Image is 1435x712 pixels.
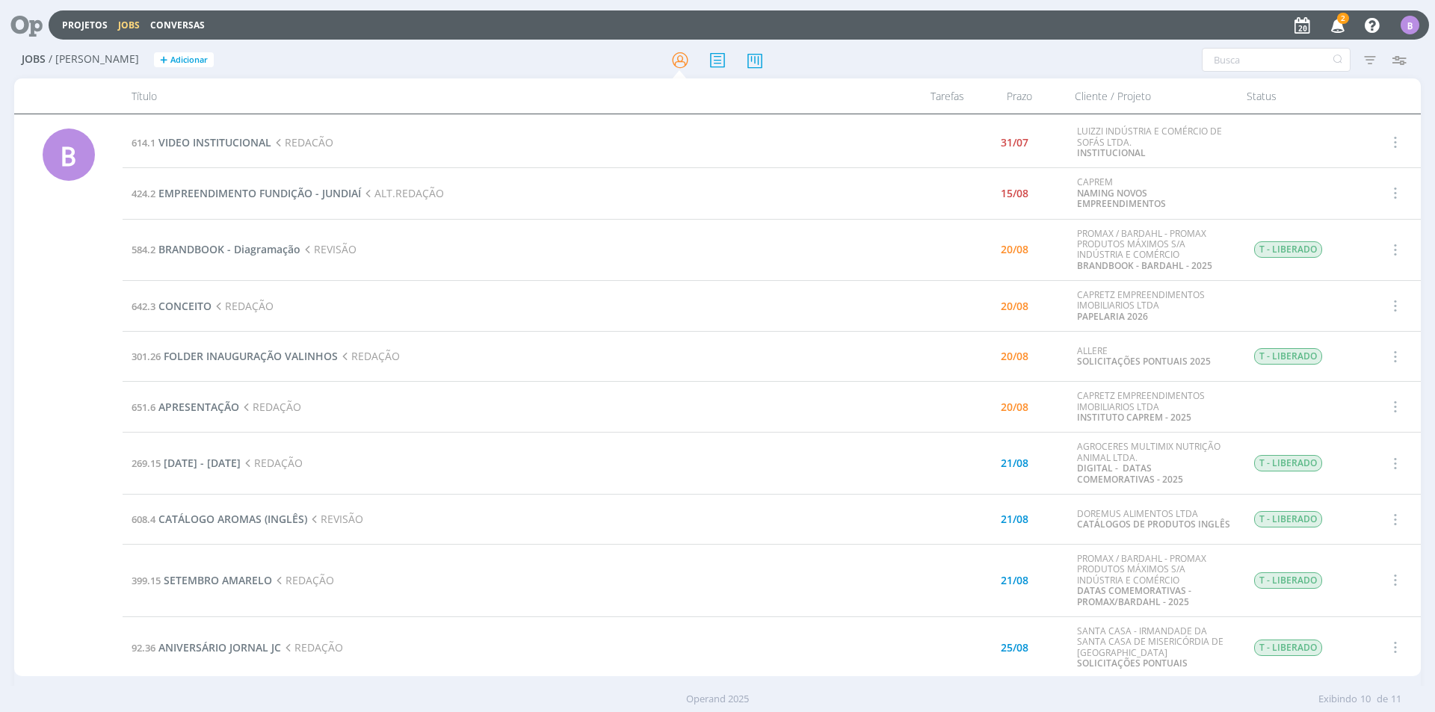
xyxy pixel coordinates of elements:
[132,456,241,470] a: 269.15[DATE] - [DATE]
[132,641,155,654] span: 92.36
[1077,391,1231,423] div: CAPRETZ EMPREENDIMENTOS IMOBILIARIOS LTDA
[170,55,208,65] span: Adicionar
[118,19,140,31] a: Jobs
[132,299,212,313] a: 642.3CONCEITO
[43,129,95,181] div: B
[1254,455,1322,471] span: T - LIBERADO
[158,299,212,313] span: CONCEITO
[1077,411,1191,424] a: INSTITUTO CAPREM - 2025
[22,53,46,66] span: Jobs
[1077,346,1231,368] div: ALLERE
[132,136,155,149] span: 614.1
[154,52,214,68] button: +Adicionar
[307,512,363,526] span: REVISÃO
[1001,575,1028,586] div: 21/08
[1001,137,1028,148] div: 31/07
[300,242,357,256] span: REVISÃO
[1001,301,1028,312] div: 20/08
[132,135,271,149] a: 614.1VIDEO INSTITUCIONAL
[1321,12,1352,39] button: 2
[164,573,272,587] span: SETEMBRO AMARELO
[1001,244,1028,255] div: 20/08
[1391,692,1401,707] span: 11
[164,349,338,363] span: FOLDER INAUGURAÇÃO VALINHOS
[271,135,333,149] span: REDACÃO
[1337,13,1349,24] span: 2
[1077,657,1188,669] a: SOLICITAÇÕES PONTUAIS
[1066,78,1238,114] div: Cliente / Projeto
[58,19,112,31] button: Projetos
[1254,572,1322,589] span: T - LIBERADO
[1377,692,1388,707] span: de
[1077,146,1146,159] a: INSTITUCIONAL
[1001,351,1028,362] div: 20/08
[132,350,161,363] span: 301.26
[1077,177,1231,209] div: CAPREM
[1077,310,1148,323] a: PAPELARIA 2026
[158,186,361,200] span: EMPREENDIMENTO FUNDIÇÃO - JUNDIAÍ
[160,52,167,68] span: +
[1001,643,1028,653] div: 25/08
[146,19,209,31] button: Conversas
[338,349,400,363] span: REDAÇÃO
[1400,12,1420,38] button: B
[1077,554,1231,607] div: PROMAX / BARDAHL - PROMAX PRODUTOS MÁXIMOS S/A INDÚSTRIA E COMÉRCIO
[272,573,334,587] span: REDAÇÃO
[1077,584,1191,607] a: DATAS COMEMORATIVAS - PROMAX/BARDAHL - 2025
[1077,462,1183,485] a: DIGITAL - DATAS COMEMORATIVAS - 2025
[1254,640,1322,656] span: T - LIBERADO
[150,19,205,31] a: Conversas
[1077,442,1231,485] div: AGROCERES MULTIMIX NUTRIÇÃO ANIMAL LTDA.
[1077,187,1166,210] a: NAMING NOVOS EMPREENDIMENTOS
[1077,290,1231,322] div: CAPRETZ EMPREENDIMENTOS IMOBILIARIOS LTDA
[132,242,300,256] a: 584.2BRANDBOOK - Diagramação
[132,512,307,526] a: 608.4CATÁLOGO AROMAS (INGLÊS)
[132,573,272,587] a: 399.15SETEMBRO AMARELO
[132,243,155,256] span: 584.2
[114,19,144,31] button: Jobs
[1001,458,1028,468] div: 21/08
[1254,241,1322,258] span: T - LIBERADO
[132,513,155,526] span: 608.4
[132,574,161,587] span: 399.15
[361,186,444,200] span: ALT.REDAÇÃO
[1077,126,1231,158] div: LUIZZI INDÚSTRIA E COMÉRCIO DE SOFÁS LTDA.
[241,456,303,470] span: REDAÇÃO
[158,135,271,149] span: VIDEO INSTITUCIONAL
[1077,518,1230,530] a: CATÁLOGOS DE PRODUTOS INGLÊS
[1077,355,1211,368] a: SOLICITAÇÕES PONTUAIS 2025
[1401,16,1419,34] div: B
[132,640,281,654] a: 92.36ANIVERSÁRIO JORNAL JC
[1077,229,1231,272] div: PROMAX / BARDAHL - PROMAX PRODUTOS MÁXIMOS S/A INDÚSTRIA E COMÉRCIO
[132,187,155,200] span: 424.2
[1077,509,1231,530] div: DOREMUS ALIMENTOS LTDA
[164,456,241,470] span: [DATE] - [DATE]
[132,400,239,414] a: 651.6APRESENTAÇÃO
[281,640,343,654] span: REDAÇÃO
[158,242,300,256] span: BRANDBOOK - Diagramação
[239,400,301,414] span: REDAÇÃO
[212,299,274,313] span: REDAÇÃO
[158,400,239,414] span: APRESENTAÇÃO
[158,640,281,654] span: ANIVERSÁRIO JORNAL JC
[1077,259,1212,272] a: BRANDBOOK - BARDAHL - 2025
[158,512,307,526] span: CATÁLOGO AROMAS (INGLÊS)
[49,53,139,66] span: / [PERSON_NAME]
[1001,402,1028,412] div: 20/08
[132,186,361,200] a: 424.2EMPREENDIMENTO FUNDIÇÃO - JUNDIAÍ
[1360,692,1371,707] span: 10
[1254,511,1322,527] span: T - LIBERADO
[883,78,973,114] div: Tarefas
[132,349,338,363] a: 301.26FOLDER INAUGURAÇÃO VALINHOS
[1318,692,1357,707] span: Exibindo
[1077,626,1231,669] div: SANTA CASA - IRMANDADE DA SANTA CASA DE MISERICÓRDIA DE [GEOGRAPHIC_DATA]
[1001,188,1028,199] div: 15/08
[132,300,155,313] span: 642.3
[132,456,161,470] span: 269.15
[132,400,155,414] span: 651.6
[1202,48,1351,72] input: Busca
[973,78,1066,114] div: Prazo
[1238,78,1365,114] div: Status
[123,78,883,114] div: Título
[1001,514,1028,524] div: 21/08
